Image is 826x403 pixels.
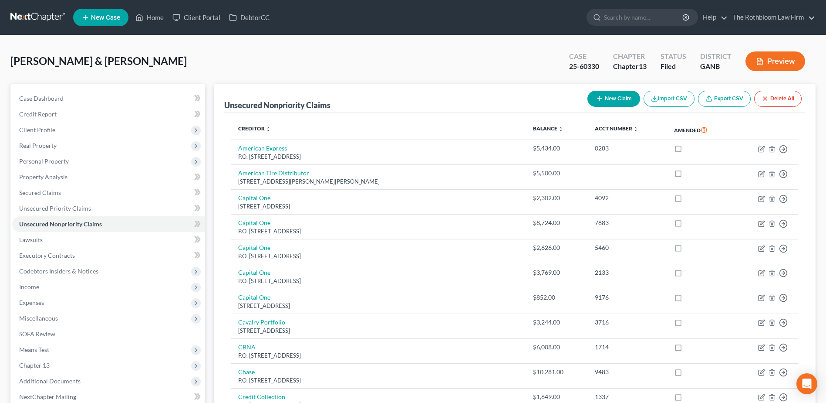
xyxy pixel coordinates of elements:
[19,205,91,212] span: Unsecured Priority Claims
[266,126,271,132] i: unfold_more
[595,219,661,227] div: 7883
[595,293,661,302] div: 9176
[595,368,661,376] div: 9483
[533,393,580,401] div: $1,649.00
[569,51,599,61] div: Case
[595,268,661,277] div: 2133
[12,185,205,201] a: Secured Claims
[91,14,120,21] span: New Case
[238,302,519,310] div: [STREET_ADDRESS]
[19,157,69,165] span: Personal Property
[238,318,285,326] a: Cavalry Portfolio
[698,91,751,107] a: Export CSV
[238,352,519,360] div: P.O. [STREET_ADDRESS]
[533,318,580,327] div: $3,244.00
[19,314,58,322] span: Miscellaneous
[19,377,81,385] span: Additional Documents
[533,194,580,202] div: $2,302.00
[728,10,815,25] a: The Rothbloom Law Firm
[12,326,205,342] a: SOFA Review
[796,373,817,394] div: Open Intercom Messenger
[238,125,271,132] a: Creditor unfold_more
[19,126,55,133] span: Client Profile
[19,393,76,400] span: NextChapter Mailing
[238,343,256,351] a: CBNA
[613,51,647,61] div: Chapter
[587,91,640,107] button: New Claim
[12,91,205,106] a: Case Dashboard
[238,252,519,260] div: P.O. [STREET_ADDRESS]
[19,110,57,118] span: Credit Report
[700,51,732,61] div: District
[613,61,647,72] div: Chapter
[661,51,686,61] div: Status
[644,91,695,107] button: Import CSV
[19,95,64,102] span: Case Dashboard
[533,219,580,227] div: $8,724.00
[238,169,309,177] a: American Tire Distributor
[698,10,728,25] a: Help
[533,293,580,302] div: $852.00
[10,55,187,67] span: [PERSON_NAME] & [PERSON_NAME]
[12,232,205,248] a: Lawsuits
[533,144,580,153] div: $5,434.00
[661,61,686,72] div: Filed
[131,10,168,25] a: Home
[19,267,98,275] span: Codebtors Insiders & Notices
[569,61,599,72] div: 25-60330
[533,268,580,277] div: $3,769.00
[224,100,330,110] div: Unsecured Nonpriority Claims
[12,248,205,263] a: Executory Contracts
[238,144,287,152] a: American Express
[225,10,274,25] a: DebtorCC
[238,376,519,385] div: P.O. [STREET_ADDRESS]
[19,173,67,181] span: Property Analysis
[19,299,44,306] span: Expenses
[19,252,75,259] span: Executory Contracts
[238,393,285,400] a: Credit Collection
[558,126,563,132] i: unfold_more
[238,269,270,276] a: Capital One
[639,62,647,70] span: 13
[19,346,49,353] span: Means Test
[12,201,205,216] a: Unsecured Priority Claims
[238,277,519,285] div: P.O. [STREET_ADDRESS]
[238,227,519,236] div: P.O. [STREET_ADDRESS]
[533,243,580,252] div: $2,626.00
[19,362,50,369] span: Chapter 13
[667,120,733,140] th: Amended
[19,283,39,290] span: Income
[19,189,61,196] span: Secured Claims
[19,330,55,338] span: SOFA Review
[12,216,205,232] a: Unsecured Nonpriority Claims
[19,236,43,243] span: Lawsuits
[595,144,661,153] div: 0283
[19,220,102,228] span: Unsecured Nonpriority Claims
[595,318,661,327] div: 3716
[595,125,638,132] a: Acct Number unfold_more
[238,153,519,161] div: P.O. [STREET_ADDRESS]
[238,327,519,335] div: [STREET_ADDRESS]
[12,106,205,122] a: Credit Report
[533,368,580,376] div: $10,281.00
[595,343,661,352] div: 1714
[238,202,519,211] div: [STREET_ADDRESS]
[238,194,270,201] a: Capital One
[595,243,661,252] div: 5460
[595,194,661,202] div: 4092
[533,125,563,132] a: Balance unfold_more
[238,178,519,186] div: [STREET_ADDRESS][PERSON_NAME][PERSON_NAME]
[238,219,270,226] a: Capital One
[595,393,661,401] div: 1337
[533,343,580,352] div: $6,008.00
[745,51,805,71] button: Preview
[533,169,580,178] div: $5,500.00
[12,169,205,185] a: Property Analysis
[754,91,802,107] button: Delete All
[19,142,57,149] span: Real Property
[168,10,225,25] a: Client Portal
[238,294,270,301] a: Capital One
[238,368,255,376] a: Chase
[700,61,732,72] div: GANB
[633,126,638,132] i: unfold_more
